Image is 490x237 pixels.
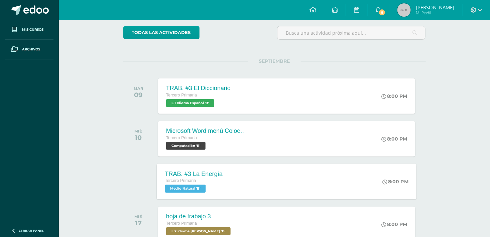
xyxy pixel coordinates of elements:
div: MIÉ [134,129,142,134]
div: TRAB. #3 La Energía [165,170,223,177]
span: Computación 'B' [166,142,206,150]
span: 8 [378,9,386,16]
div: TRAB. #3 El Diccionario [166,85,231,92]
div: MIÉ [134,214,142,219]
span: Tercero Primaria [166,221,197,226]
div: Microsoft Word menú Colocación de márgenes [166,128,246,135]
span: Cerrar panel [19,228,44,233]
span: L.1 Idioma Español 'B' [166,99,214,107]
div: 10 [134,134,142,142]
a: Mis cursos [5,20,53,40]
span: L.2 Idioma Maya Kaqchikel 'B' [166,227,231,235]
span: [PERSON_NAME] [416,4,454,11]
div: 8:00 PM [381,93,407,99]
div: 09 [134,91,143,99]
a: todas las Actividades [123,26,200,39]
a: Archivos [5,40,53,59]
span: Mis cursos [22,27,43,32]
div: 8:00 PM [382,179,408,185]
span: Tercero Primaria [165,178,196,183]
span: Tercero Primaria [166,93,197,97]
div: 17 [134,219,142,227]
span: SEPTIEMBRE [248,58,301,64]
span: Archivos [22,47,40,52]
input: Busca una actividad próxima aquí... [277,26,425,39]
div: 8:00 PM [381,136,407,142]
span: Tercero Primaria [166,136,197,140]
div: hoja de trabajo 3 [166,213,232,220]
span: Mi Perfil [416,10,454,16]
div: MAR [134,86,143,91]
span: Medio Natural 'B' [165,185,206,193]
div: 8:00 PM [381,221,407,227]
img: 45x45 [397,3,411,17]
